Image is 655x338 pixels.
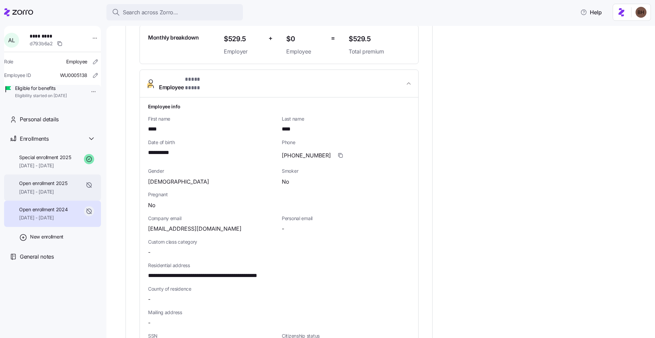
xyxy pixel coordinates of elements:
span: Mailing address [148,309,410,316]
span: = [331,33,335,43]
span: Eligibility started on [DATE] [15,93,67,99]
img: c3c218ad70e66eeb89914ccc98a2927c [636,7,646,18]
span: Role [4,58,13,65]
span: Smoker [282,168,410,174]
span: Search across Zorro... [123,8,178,17]
span: - [282,225,284,233]
span: [DATE] - [DATE] [19,162,71,169]
span: Enrollments [20,135,48,143]
span: First name [148,116,276,122]
span: A L [8,37,15,43]
span: Pregnant [148,191,410,198]
span: Employee ID [4,72,31,79]
span: Open enrollment 2025 [19,180,67,187]
span: $0 [286,33,325,45]
span: - [148,295,150,304]
span: No [148,201,156,210]
span: Monthly breakdown [148,33,199,42]
span: $529.5 [224,33,263,45]
span: [DATE] - [DATE] [19,214,68,221]
span: Personal details [20,115,59,124]
h1: Employee info [148,103,410,110]
button: Help [575,5,607,19]
span: Special enrollment 2025 [19,154,71,161]
span: Company email [148,215,276,222]
span: Open enrollment 2024 [19,206,68,213]
span: Help [580,8,602,16]
span: Phone [282,139,410,146]
span: Gender [148,168,276,174]
span: No [282,178,289,186]
span: Total premium [349,47,410,56]
span: Last name [282,116,410,122]
span: [EMAIL_ADDRESS][DOMAIN_NAME] [148,225,242,233]
span: Employee [66,58,87,65]
span: WU0005138 [60,72,87,79]
span: - [148,248,150,257]
span: County of residence [148,286,410,292]
span: Eligible for benefits [15,85,67,92]
button: Search across Zorro... [106,4,243,20]
span: Employee [159,75,214,92]
span: New enrollment [30,233,63,240]
span: Personal email [282,215,410,222]
span: [PHONE_NUMBER] [282,151,331,160]
span: [DATE] - [DATE] [19,188,67,195]
span: d793b6a2 [30,40,53,47]
span: Residential address [148,262,410,269]
span: Employer [224,47,263,56]
span: [DEMOGRAPHIC_DATA] [148,178,209,186]
span: + [268,33,273,43]
span: Employee [286,47,325,56]
span: - [148,319,150,327]
span: $529.5 [349,33,410,45]
span: Custom class category [148,239,276,245]
span: Date of birth [148,139,276,146]
span: General notes [20,252,54,261]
